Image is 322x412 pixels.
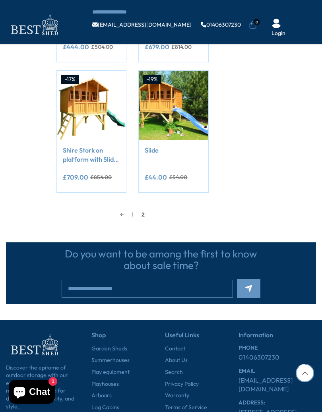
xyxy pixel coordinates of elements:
a: Contact [165,345,185,353]
inbox-online-store-chat: Shopify online store chat [6,380,57,406]
span: 2 [138,209,149,221]
a: Garden Sheds [91,345,127,353]
h5: Shop [91,332,155,345]
a: 1 [128,209,138,221]
a: Login [272,29,285,37]
ins: £679.00 [145,44,169,50]
img: User Icon [272,19,281,28]
a: 01406307230 [239,353,279,362]
div: -17% [61,75,79,84]
h6: EMAIL [239,368,316,374]
img: footer-logo [6,332,62,358]
a: Summerhouses [91,356,130,364]
h3: Do you want to be among the first to know about sale time? [62,248,260,271]
a: 0 [249,21,257,29]
a: Log Cabins [91,404,119,412]
a: [EMAIL_ADDRESS][DOMAIN_NAME] [239,376,316,394]
img: Slide - Best Shed [139,71,208,140]
a: Privacy Policy [165,380,199,388]
a: 01406307230 [201,22,241,27]
ins: £44.00 [145,174,167,180]
h5: Useful Links [165,332,229,345]
a: Terms of Service [165,404,207,412]
a: Warranty [165,392,189,400]
a: Play equipment [91,368,130,376]
a: About Us [165,356,188,364]
ins: £444.00 [63,44,89,50]
button: Subscribe [237,279,260,298]
a: Slide [145,146,202,155]
a: [EMAIL_ADDRESS][DOMAIN_NAME] [92,22,192,27]
span: 0 [253,19,260,25]
div: -19% [143,75,161,84]
del: £814.00 [171,44,192,50]
del: £504.00 [91,44,113,50]
a: Playhouses [91,380,119,388]
a: ← [116,209,128,221]
h6: ADDRESS: [239,400,316,406]
a: Search [165,368,183,376]
h5: Information [239,332,316,345]
a: Arbours [91,392,112,400]
a: Shire Stork on platform with Slide 6x4 Childrens Playhouse with 12mm Shiplap interlocking cladding [63,146,120,164]
del: £54.00 [169,174,187,180]
del: £854.00 [90,174,112,180]
ins: £709.00 [63,174,88,180]
h6: PHONE [239,345,316,351]
img: logo [6,12,62,38]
